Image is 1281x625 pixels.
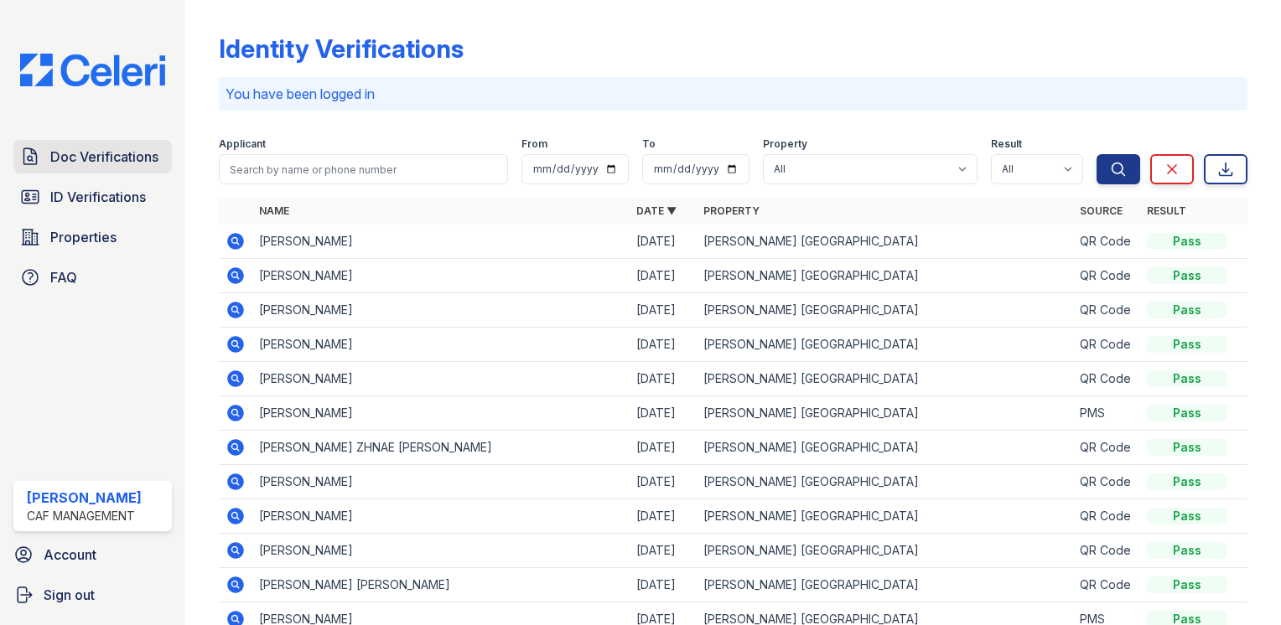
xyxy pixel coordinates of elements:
[1147,267,1227,284] div: Pass
[1147,473,1227,490] div: Pass
[27,508,142,524] div: CAF Management
[252,293,629,328] td: [PERSON_NAME]
[13,180,172,214] a: ID Verifications
[697,534,1073,568] td: [PERSON_NAME] [GEOGRAPHIC_DATA]
[1147,302,1227,318] div: Pass
[252,328,629,362] td: [PERSON_NAME]
[630,362,697,396] td: [DATE]
[252,362,629,396] td: [PERSON_NAME]
[1073,362,1140,396] td: QR Code
[1073,293,1140,328] td: QR Code
[697,465,1073,499] td: [PERSON_NAME] [GEOGRAPHIC_DATA]
[252,568,629,602] td: [PERSON_NAME] [PERSON_NAME]
[1073,431,1140,465] td: QR Code
[630,328,697,362] td: [DATE]
[697,259,1073,293] td: [PERSON_NAME] [GEOGRAPHIC_DATA]
[630,465,697,499] td: [DATE]
[219,154,508,184] input: Search by name or phone number
[50,227,117,247] span: Properties
[1073,396,1140,431] td: PMS
[27,488,142,508] div: [PERSON_NAME]
[252,499,629,534] td: [PERSON_NAME]
[1147,576,1227,593] div: Pass
[697,328,1073,362] td: [PERSON_NAME] [GEOGRAPHIC_DATA]
[1147,405,1227,421] div: Pass
[50,187,146,207] span: ID Verifications
[697,362,1073,396] td: [PERSON_NAME] [GEOGRAPHIC_DATA]
[1147,233,1227,250] div: Pass
[13,261,172,294] a: FAQ
[630,568,697,602] td: [DATE]
[252,431,629,465] td: [PERSON_NAME] ZHNAE [PERSON_NAME]
[1147,508,1227,524] div: Pass
[219,137,266,151] label: Applicant
[7,54,179,86] img: CE_Logo_Blue-a8612792a0a2168367f1c8372b55b34899dd931a85d93a1a3d3e32e68fde9ad4.png
[259,204,289,217] a: Name
[763,137,807,151] label: Property
[1147,542,1227,559] div: Pass
[13,140,172,173] a: Doc Verifications
[1073,499,1140,534] td: QR Code
[630,396,697,431] td: [DATE]
[630,499,697,534] td: [DATE]
[7,538,179,571] a: Account
[697,396,1073,431] td: [PERSON_NAME] [GEOGRAPHIC_DATA]
[50,147,158,167] span: Doc Verifications
[1147,370,1227,387] div: Pass
[642,137,656,151] label: To
[630,431,697,465] td: [DATE]
[1073,225,1140,259] td: QR Code
[991,137,1022,151] label: Result
[50,267,77,287] span: FAQ
[1073,465,1140,499] td: QR Code
[1073,328,1140,362] td: QR Code
[521,137,547,151] label: From
[7,578,179,612] a: Sign out
[1147,336,1227,353] div: Pass
[1080,204,1123,217] a: Source
[13,220,172,254] a: Properties
[697,225,1073,259] td: [PERSON_NAME] [GEOGRAPHIC_DATA]
[44,545,96,565] span: Account
[1073,568,1140,602] td: QR Code
[703,204,760,217] a: Property
[1147,204,1186,217] a: Result
[252,396,629,431] td: [PERSON_NAME]
[252,465,629,499] td: [PERSON_NAME]
[219,34,464,64] div: Identity Verifications
[630,225,697,259] td: [DATE]
[252,259,629,293] td: [PERSON_NAME]
[697,293,1073,328] td: [PERSON_NAME] [GEOGRAPHIC_DATA]
[1073,259,1140,293] td: QR Code
[252,534,629,568] td: [PERSON_NAME]
[630,259,697,293] td: [DATE]
[636,204,677,217] a: Date ▼
[630,293,697,328] td: [DATE]
[697,499,1073,534] td: [PERSON_NAME] [GEOGRAPHIC_DATA]
[1073,534,1140,568] td: QR Code
[44,585,95,605] span: Sign out
[697,568,1073,602] td: [PERSON_NAME] [GEOGRAPHIC_DATA]
[630,534,697,568] td: [DATE]
[1147,439,1227,456] div: Pass
[252,225,629,259] td: [PERSON_NAME]
[697,431,1073,465] td: [PERSON_NAME] [GEOGRAPHIC_DATA]
[226,84,1241,104] p: You have been logged in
